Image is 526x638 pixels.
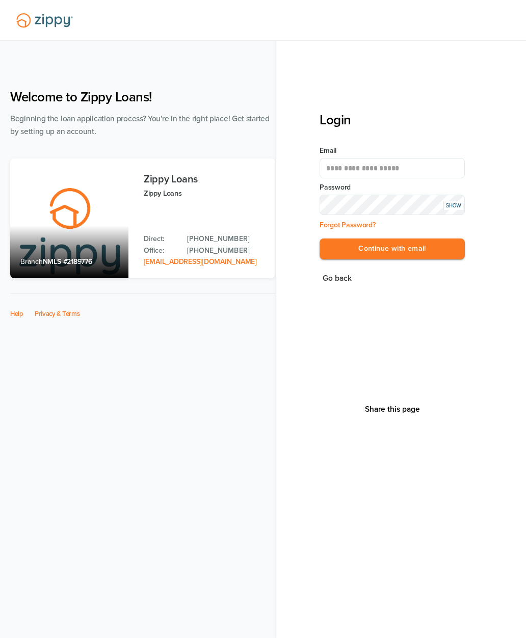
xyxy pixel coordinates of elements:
span: Beginning the loan application process? You're in the right place! Get started by setting up an a... [10,114,270,136]
a: Privacy & Terms [35,310,80,318]
input: Email Address [320,158,465,178]
a: Direct Phone: 512-975-2947 [187,233,265,245]
p: Zippy Loans [144,188,265,199]
button: Go back [320,272,355,285]
input: Input Password [320,195,465,215]
label: Password [320,182,465,193]
button: Continue with email [320,238,465,259]
h3: Zippy Loans [144,174,265,185]
a: Office Phone: 512-975-2947 [187,245,265,256]
a: Forgot Password? [320,221,376,229]
h3: Login [320,112,465,128]
img: Lender Logo [10,9,79,32]
p: Direct: [144,233,177,245]
span: NMLS #2189776 [43,257,92,266]
button: Share This Page [362,404,423,414]
label: Email [320,146,465,156]
p: Office: [144,245,177,256]
a: Help [10,310,23,318]
div: SHOW [443,201,463,210]
h1: Welcome to Zippy Loans! [10,89,275,105]
a: Email Address: zippyguide@zippymh.com [144,257,257,266]
span: Branch [20,257,43,266]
